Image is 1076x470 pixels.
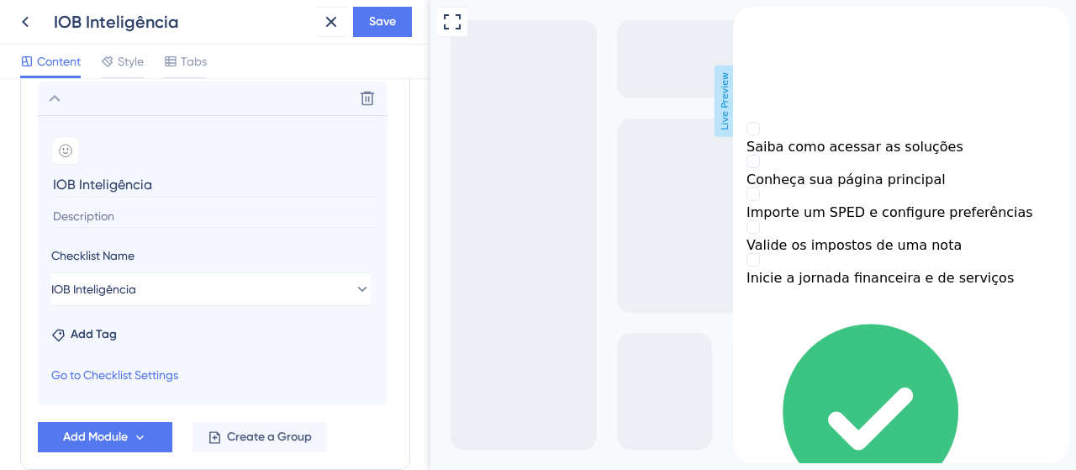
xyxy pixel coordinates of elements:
input: Header [51,172,377,198]
span: IOB Inteligência [51,279,136,299]
span: Tabs [181,51,207,71]
div: Valide os impostos de uma nota [13,230,323,246]
span: Create a Group [227,427,312,447]
span: Add Tag [71,325,117,345]
button: IOB Inteligência [51,272,371,306]
button: Add Tag [51,325,117,345]
a: Go to Checklist Settings [51,365,178,385]
span: Style [118,51,144,71]
span: Checklist Name [51,246,134,266]
button: Create a Group [193,422,327,452]
div: Inicie a jornada financeira e de serviços is incomplete. [13,246,323,279]
span: Save [369,12,396,32]
span: Content [37,51,81,71]
span: Guia de uso [31,3,101,23]
div: IOB Inteligência [54,10,309,34]
div: Saiba como acessar as soluções [13,132,323,148]
div: Saiba como acessar as soluções is incomplete. [13,115,323,148]
input: Description [51,205,377,228]
div: Conheça sua página principal is incomplete. [13,148,323,181]
button: Save [353,7,412,37]
div: Conheça sua página principal [13,165,323,181]
div: Importe um SPED e configure preferências is incomplete. [13,181,323,214]
div: Inicie a jornada financeira e de serviços [13,263,323,279]
div: Valide os impostos de uma nota is incomplete. [13,214,323,246]
div: Importe um SPED e configure preferências [13,198,323,214]
div: 3 [112,7,117,20]
span: Live Preview [284,66,305,137]
button: Add Module [38,422,172,452]
span: Add Module [63,427,128,447]
div: Checklist items [13,115,323,279]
